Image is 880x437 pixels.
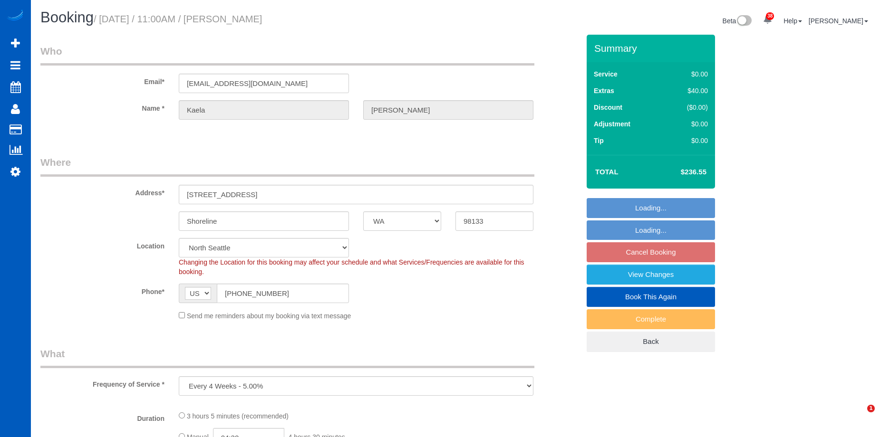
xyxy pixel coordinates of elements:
[667,103,708,112] div: ($0.00)
[587,265,715,285] a: View Changes
[594,69,618,79] label: Service
[179,100,349,120] input: First Name*
[594,103,622,112] label: Discount
[587,287,715,307] a: Book This Again
[587,332,715,351] a: Back
[667,119,708,129] div: $0.00
[848,405,870,427] iframe: Intercom live chat
[33,238,172,251] label: Location
[217,284,349,303] input: Phone*
[40,347,534,368] legend: What
[595,168,619,176] strong: Total
[40,44,534,66] legend: Who
[33,284,172,296] label: Phone*
[667,136,708,145] div: $0.00
[33,376,172,389] label: Frequency of Service *
[179,258,524,275] span: Changing the Location for this booking may affect your schedule and what Services/Frequencies are...
[94,14,262,24] small: / [DATE] / 11:00AM / [PERSON_NAME]
[867,405,875,412] span: 1
[594,86,614,95] label: Extras
[40,9,94,26] span: Booking
[594,43,710,54] h3: Summary
[758,9,777,30] a: 38
[179,211,349,231] input: City*
[594,119,630,129] label: Adjustment
[6,9,25,23] img: Automaid Logo
[723,17,752,25] a: Beta
[667,86,708,95] div: $40.00
[809,17,868,25] a: [PERSON_NAME]
[455,211,533,231] input: Zip Code*
[33,410,172,423] label: Duration
[33,100,172,113] label: Name *
[594,136,604,145] label: Tip
[187,412,289,420] span: 3 hours 5 minutes (recommended)
[736,15,752,28] img: New interface
[179,74,349,93] input: Email*
[363,100,533,120] input: Last Name*
[187,312,351,320] span: Send me reminders about my booking via text message
[652,168,706,176] h4: $236.55
[33,74,172,86] label: Email*
[33,185,172,198] label: Address*
[40,155,534,177] legend: Where
[783,17,802,25] a: Help
[766,12,774,20] span: 38
[667,69,708,79] div: $0.00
